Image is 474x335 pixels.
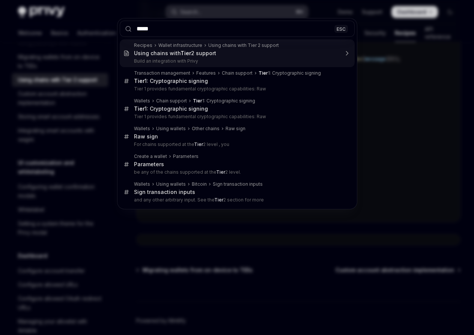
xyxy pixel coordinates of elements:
div: ESC [334,25,348,33]
p: Tier 1 provides fundamental cryptographic capabilities: Raw [134,86,339,92]
div: Parameters [134,161,164,168]
div: Wallets [134,98,150,104]
div: Wallet infrastructure [158,42,202,48]
b: Tier [216,169,225,175]
div: 1: Cryptographic signing [193,98,255,104]
div: Raw sign [134,133,158,140]
div: Other chains [192,126,220,132]
div: 1: Cryptographic signing [259,70,321,76]
div: Bitcoin [192,181,207,187]
div: Recipes [134,42,152,48]
div: Chain support [222,70,253,76]
div: 1: Cryptographic signing [134,105,208,112]
div: Create a wallet [134,153,167,159]
b: Tier [214,197,223,203]
b: Tier [193,98,202,104]
div: Sign transaction inputs [213,181,263,187]
div: Raw sign [226,126,245,132]
b: Tier [194,141,203,147]
p: Tier 1 provides fundamental cryptographic capabilities: Raw [134,114,339,120]
div: Using chains with Tier 2 support [208,42,279,48]
b: Tier [259,70,268,76]
div: Using wallets [156,181,186,187]
b: Tier [181,50,191,56]
b: Tier [134,105,144,112]
p: Build an integration with Privy [134,58,339,64]
div: Wallets [134,126,150,132]
div: Wallets [134,181,150,187]
div: Features [196,70,216,76]
div: Using wallets [156,126,186,132]
p: and any other arbitrary input. See the 2 section for more [134,197,339,203]
div: 1: Cryptographic signing [134,78,208,84]
div: Parameters [173,153,199,159]
p: For chains supported at the 2 level , you [134,141,339,147]
div: Chain support [156,98,187,104]
div: Using chains with 2 support [134,50,216,57]
p: be any of the chains supported at the 2 level. [134,169,339,175]
div: Sign transaction inputs [134,189,195,195]
b: Tier [134,78,144,84]
div: Transaction management [134,70,190,76]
